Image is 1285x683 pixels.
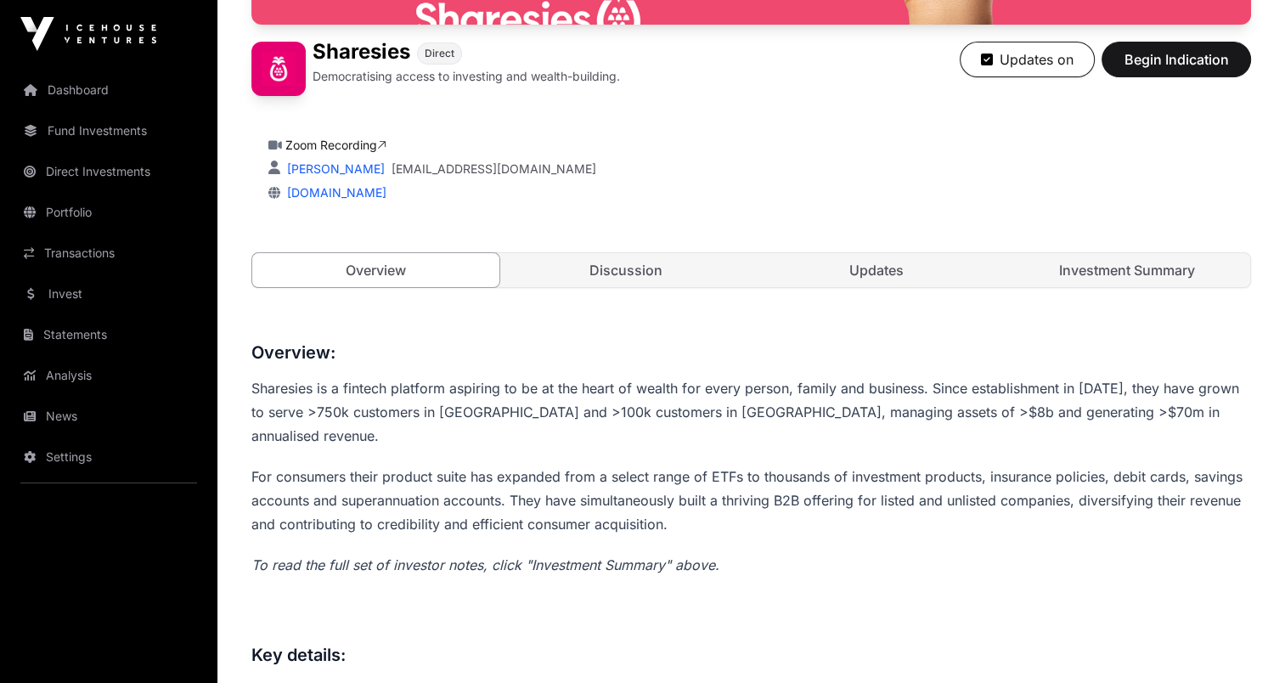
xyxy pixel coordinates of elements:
[284,161,385,176] a: [PERSON_NAME]
[285,138,386,152] a: Zoom Recording
[1003,253,1250,287] a: Investment Summary
[251,252,500,288] a: Overview
[14,438,204,476] a: Settings
[251,465,1251,536] p: For consumers their product suite has expanded from a select range of ETFs to thousands of invest...
[14,357,204,394] a: Analysis
[425,47,454,60] span: Direct
[252,253,1250,287] nav: Tabs
[20,17,156,51] img: Icehouse Ventures Logo
[503,253,750,287] a: Discussion
[14,71,204,109] a: Dashboard
[251,641,1251,669] h3: Key details:
[14,316,204,353] a: Statements
[1102,59,1251,76] a: Begin Indication
[392,161,596,178] a: [EMAIL_ADDRESS][DOMAIN_NAME]
[753,253,1000,287] a: Updates
[1200,601,1285,683] iframe: Chat Widget
[313,42,410,65] h1: Sharesies
[14,234,204,272] a: Transactions
[280,185,386,200] a: [DOMAIN_NAME]
[14,194,204,231] a: Portfolio
[1102,42,1251,77] button: Begin Indication
[251,376,1251,448] p: Sharesies is a fintech platform aspiring to be at the heart of wealth for every person, family an...
[14,398,204,435] a: News
[1123,49,1230,70] span: Begin Indication
[251,339,1251,366] h3: Overview:
[14,153,204,190] a: Direct Investments
[251,556,719,573] em: To read the full set of investor notes, click "Investment Summary" above.
[313,68,620,85] p: Democratising access to investing and wealth-building.
[14,112,204,150] a: Fund Investments
[251,42,306,96] img: Sharesies
[14,275,204,313] a: Invest
[960,42,1095,77] button: Updates on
